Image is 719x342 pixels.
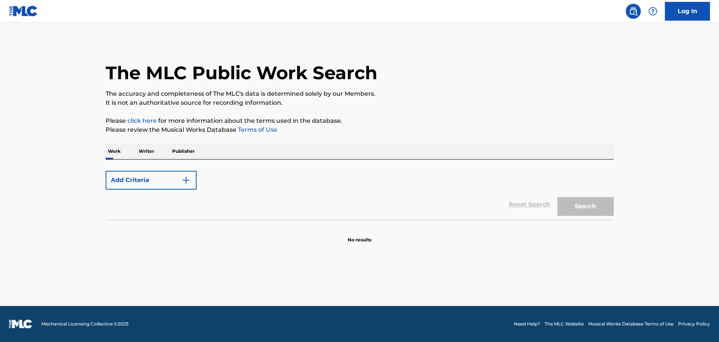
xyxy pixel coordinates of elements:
a: Need Help? [514,321,540,327]
p: It is not an authoritative source for recording information. [106,98,614,107]
a: Privacy Policy [678,321,710,327]
p: No results [348,227,371,243]
span: Mechanical Licensing Collective © 2025 [41,321,129,327]
p: Please for more information about the terms used in the database. [106,116,614,125]
p: Please review the Musical Works Database [106,125,614,134]
img: 9d2ae6d4665cec9f34b9.svg [182,176,191,185]
p: Writer [136,143,156,159]
p: Publisher [170,143,197,159]
a: The MLC Website [545,321,584,327]
a: Log In [665,2,710,21]
a: Terms of Use [236,126,277,133]
div: Help [645,4,660,19]
img: help [648,7,657,16]
p: The accuracy and completeness of The MLC's data is determined solely by our Members. [106,89,614,98]
a: Musical Works Database Terms of Use [588,321,674,327]
form: Search Form [106,167,614,220]
a: Public Search [626,4,641,19]
h1: The MLC Public Work Search [106,62,377,84]
img: MLC Logo [9,6,38,17]
img: search [629,7,638,16]
p: Work [106,143,123,159]
img: logo [9,319,32,328]
a: click here [127,117,157,124]
button: Add Criteria [106,171,197,190]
